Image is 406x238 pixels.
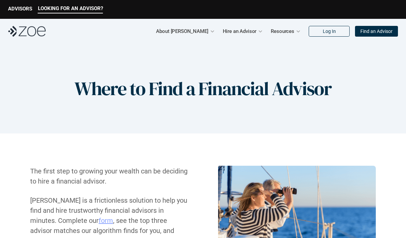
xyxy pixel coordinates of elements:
a: Find an Advisor [355,26,398,37]
p: Find an Advisor [360,29,393,34]
p: Hire an Advisor [223,26,257,36]
a: form [99,216,113,225]
p: Log In [323,29,336,34]
p: The first step to growing your wealth can be deciding to hire a financial advisor. [30,166,188,186]
p: Resources [271,26,294,36]
a: Log In [309,26,350,37]
p: LOOKING FOR AN ADVISOR? [38,5,103,11]
p: ADVISORS [8,6,32,12]
p: About [PERSON_NAME] [156,26,208,36]
h1: Where to Find a Financial Advisor [74,77,332,100]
